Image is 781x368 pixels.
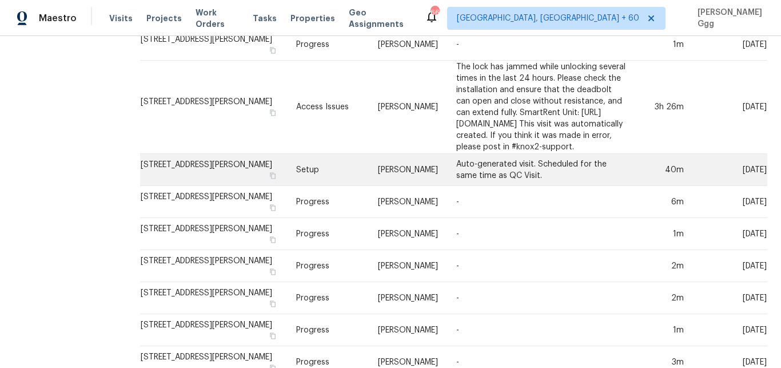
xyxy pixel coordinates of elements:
[287,250,368,282] td: Progress
[635,186,693,218] td: 6m
[146,13,182,24] span: Projects
[140,61,287,154] td: [STREET_ADDRESS][PERSON_NAME]
[369,314,447,346] td: [PERSON_NAME]
[268,299,278,309] button: Copy Address
[268,331,278,341] button: Copy Address
[635,154,693,186] td: 40m
[140,29,287,61] td: [STREET_ADDRESS][PERSON_NAME]
[369,29,447,61] td: [PERSON_NAME]
[693,250,767,282] td: [DATE]
[268,267,278,277] button: Copy Address
[287,282,368,314] td: Progress
[349,7,411,30] span: Geo Assignments
[196,7,239,30] span: Work Orders
[693,29,767,61] td: [DATE]
[447,314,635,346] td: -
[140,314,287,346] td: [STREET_ADDRESS][PERSON_NAME]
[287,29,368,61] td: Progress
[693,314,767,346] td: [DATE]
[369,282,447,314] td: [PERSON_NAME]
[290,13,335,24] span: Properties
[693,61,767,154] td: [DATE]
[140,250,287,282] td: [STREET_ADDRESS][PERSON_NAME]
[140,218,287,250] td: [STREET_ADDRESS][PERSON_NAME]
[109,13,133,24] span: Visits
[447,282,635,314] td: -
[447,250,635,282] td: -
[635,29,693,61] td: 1m
[447,218,635,250] td: -
[431,7,439,18] div: 667
[369,61,447,154] td: [PERSON_NAME]
[268,171,278,181] button: Copy Address
[635,250,693,282] td: 2m
[369,218,447,250] td: [PERSON_NAME]
[635,282,693,314] td: 2m
[268,203,278,213] button: Copy Address
[287,154,368,186] td: Setup
[253,14,277,22] span: Tasks
[369,250,447,282] td: [PERSON_NAME]
[635,314,693,346] td: 1m
[140,154,287,186] td: [STREET_ADDRESS][PERSON_NAME]
[693,218,767,250] td: [DATE]
[635,218,693,250] td: 1m
[369,154,447,186] td: [PERSON_NAME]
[140,186,287,218] td: [STREET_ADDRESS][PERSON_NAME]
[693,282,767,314] td: [DATE]
[447,29,635,61] td: -
[369,186,447,218] td: [PERSON_NAME]
[457,13,639,24] span: [GEOGRAPHIC_DATA], [GEOGRAPHIC_DATA] + 60
[268,235,278,245] button: Copy Address
[287,186,368,218] td: Progress
[447,154,635,186] td: Auto-generated visit. Scheduled for the same time as QC Visit.
[693,186,767,218] td: [DATE]
[268,45,278,56] button: Copy Address
[287,218,368,250] td: Progress
[268,108,278,118] button: Copy Address
[447,61,635,154] td: The lock has jammed while unlocking several times in the last 24 hours. Please check the installa...
[693,154,767,186] td: [DATE]
[635,61,693,154] td: 3h 26m
[39,13,77,24] span: Maestro
[693,7,764,30] span: [PERSON_NAME] Ggg
[140,282,287,314] td: [STREET_ADDRESS][PERSON_NAME]
[447,186,635,218] td: -
[287,61,368,154] td: Access Issues
[287,314,368,346] td: Progress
